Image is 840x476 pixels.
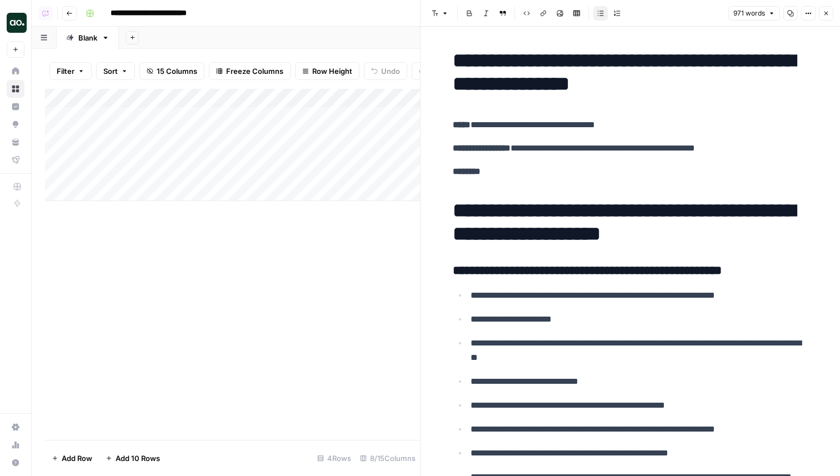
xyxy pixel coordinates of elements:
span: Undo [381,66,400,77]
a: Browse [7,80,24,98]
a: Insights [7,98,24,116]
button: Add 10 Rows [99,449,167,467]
button: Workspace: Justina testing [7,9,24,37]
div: 4 Rows [313,449,356,467]
a: Settings [7,418,24,436]
span: Filter [57,66,74,77]
div: 8/15 Columns [356,449,420,467]
span: 971 words [733,8,765,18]
span: Add Row [62,453,92,464]
a: Usage [7,436,24,454]
img: Justina testing Logo [7,13,27,33]
a: Blank [57,27,119,49]
button: 971 words [728,6,780,21]
button: Help + Support [7,454,24,472]
a: Flightpath [7,151,24,169]
button: 15 Columns [139,62,204,80]
button: Undo [364,62,407,80]
span: Add 10 Rows [116,453,160,464]
a: Opportunities [7,116,24,133]
button: Row Height [295,62,359,80]
span: Freeze Columns [226,66,283,77]
span: Sort [103,66,118,77]
div: Blank [78,32,97,43]
button: Sort [96,62,135,80]
button: Filter [49,62,92,80]
a: Your Data [7,133,24,151]
button: Add Row [45,449,99,467]
a: Home [7,62,24,80]
button: Freeze Columns [209,62,291,80]
span: Row Height [312,66,352,77]
span: 15 Columns [157,66,197,77]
